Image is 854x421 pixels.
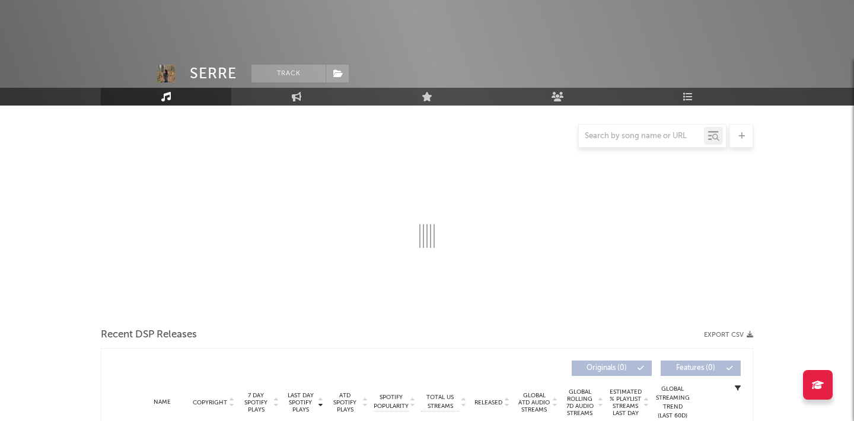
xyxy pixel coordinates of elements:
span: Features ( 0 ) [668,365,723,372]
span: 7 Day Spotify Plays [240,392,272,413]
button: Export CSV [704,331,753,339]
span: Copyright [193,399,227,406]
div: Name [137,398,187,407]
span: Estimated % Playlist Streams Last Day [609,388,642,417]
div: Global Streaming Trend (Last 60D) [655,385,690,420]
span: ATD Spotify Plays [329,392,361,413]
span: Total US Streams [421,393,459,411]
span: Recent DSP Releases [101,328,197,342]
button: Originals(0) [572,361,652,376]
span: Global ATD Audio Streams [518,392,550,413]
span: Last Day Spotify Plays [285,392,316,413]
button: Features(0) [661,361,741,376]
span: Global Rolling 7D Audio Streams [563,388,596,417]
button: Track [251,65,326,82]
span: Released [474,399,502,406]
span: Spotify Popularity [374,393,409,411]
div: SERRE [190,65,237,82]
span: Originals ( 0 ) [579,365,634,372]
input: Search by song name or URL [579,132,704,141]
